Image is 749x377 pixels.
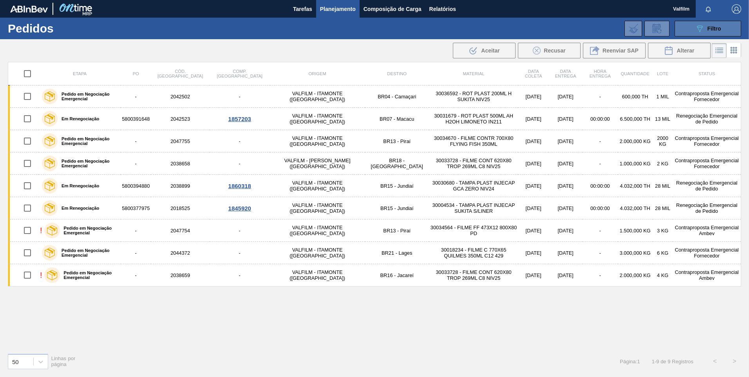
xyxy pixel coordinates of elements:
[583,197,617,219] td: 00:00:00
[270,175,365,197] td: VALFILM - ITAMONTE ([GEOGRAPHIC_DATA])
[618,152,653,175] td: 1.000,000 KG
[675,21,741,36] button: Filtro
[653,130,673,152] td: 2000 KG
[707,25,721,32] span: Filtro
[727,43,741,58] div: Visão em Cards
[121,197,151,219] td: 5800377975
[211,183,269,189] div: 1860318
[8,242,741,264] a: Pedido em Negociação Emergencial-2044372-VALFILM - ITAMONTE ([GEOGRAPHIC_DATA])BR21 - Lages300182...
[518,152,548,175] td: [DATE]
[555,69,576,78] span: Data Entrega
[544,47,565,54] span: Recusar
[73,71,87,76] span: Etapa
[270,264,365,286] td: VALFILM - ITAMONTE ([GEOGRAPHIC_DATA])
[618,108,653,130] td: 6.500,000 TH
[151,152,210,175] td: 2038658
[40,271,42,280] div: !
[653,197,673,219] td: 28 MIL
[58,248,118,257] label: Pedido em Negociação Emergencial
[712,43,727,58] div: Visão em Lista
[151,85,210,108] td: 2042502
[270,85,365,108] td: VALFILM - ITAMONTE ([GEOGRAPHIC_DATA])
[10,5,48,13] img: TNhmsLtSVTkK8tSr43FrP2fwEKptu5GPRR3wAAAABJRU5ErkJggg==
[696,4,721,14] button: Notificações
[210,85,270,108] td: -
[121,152,151,175] td: -
[429,108,519,130] td: 30031679 - ROT PLAST 500ML AH H2OH LIMONETO IN211
[270,130,365,152] td: VALFILM - ITAMONTE ([GEOGRAPHIC_DATA])
[657,71,668,76] span: Lote
[673,264,741,286] td: Contraproposta Emergencial Ambev
[151,130,210,152] td: 2047755
[365,175,429,197] td: BR15 - Jundiaí
[618,242,653,264] td: 3.000,000 KG
[644,21,669,36] div: Solicitação de Revisão de Pedidos
[652,359,693,364] span: 1 - 9 de 9 Registros
[58,159,118,168] label: Pedido em Negociação Emergencial
[151,197,210,219] td: 2018525
[40,226,42,235] div: !
[211,116,269,122] div: 1857203
[151,264,210,286] td: 2038659
[8,219,741,242] a: !Pedido em Negociação Emergencial-2047754-VALFILM - ITAMONTE ([GEOGRAPHIC_DATA])BR13 - Piraí30034...
[518,264,548,286] td: [DATE]
[698,71,715,76] span: Status
[583,152,617,175] td: -
[365,197,429,219] td: BR15 - Jundiaí
[732,4,741,14] img: Logout
[365,152,429,175] td: BR18 - [GEOGRAPHIC_DATA]
[210,152,270,175] td: -
[270,152,365,175] td: VALFILM - [PERSON_NAME] ([GEOGRAPHIC_DATA])
[365,130,429,152] td: BR13 - Piraí
[429,152,519,175] td: 30033728 - FILME CONT 620X80 TROP 269ML C8 NIV25
[429,197,519,219] td: 30004534 - TAMPA PLAST INJECAP SUKITA S/LINER
[429,219,519,242] td: 30034564 - FILME FF 473X12 800X80 PD
[8,264,741,286] a: !Pedido em Negociação Emergencial-2038659-VALFILM - ITAMONTE ([GEOGRAPHIC_DATA])BR16 - Jacareí300...
[618,130,653,152] td: 2.000,000 KG
[151,175,210,197] td: 2038899
[157,69,203,78] span: Cód. [GEOGRAPHIC_DATA]
[548,108,583,130] td: [DATE]
[618,85,653,108] td: 600,000 TH
[121,242,151,264] td: -
[518,219,548,242] td: [DATE]
[8,175,741,197] a: Em Renegociação58003948802038899VALFILM - ITAMONTE ([GEOGRAPHIC_DATA])BR15 - Jundiaí30030680 - TA...
[602,47,639,54] span: Reenviar SAP
[583,130,617,152] td: -
[653,152,673,175] td: 2 KG
[653,108,673,130] td: 13 MIL
[429,175,519,197] td: 30030680 - TAMPA PLAST INJECAP GCA ZERO NIV24
[429,264,519,286] td: 30033728 - FILME CONT 620X80 TROP 269ML C8 NIV25
[58,206,99,210] label: Em Renegociação
[60,226,118,235] label: Pedido em Negociação Emergencial
[673,175,741,197] td: Renegociação Emergencial de Pedido
[583,264,617,286] td: -
[210,264,270,286] td: -
[308,71,326,76] span: Origem
[518,43,581,58] div: Recusar
[518,242,548,264] td: [DATE]
[151,242,210,264] td: 2044372
[725,352,744,371] button: >
[365,264,429,286] td: BR16 - Jacareí
[58,116,99,121] label: Em Renegociação
[548,197,583,219] td: [DATE]
[270,197,365,219] td: VALFILM - ITAMONTE ([GEOGRAPHIC_DATA])
[58,92,118,101] label: Pedido em Negociação Emergencial
[60,270,118,280] label: Pedido em Negociação Emergencial
[583,219,617,242] td: -
[548,130,583,152] td: [DATE]
[653,242,673,264] td: 6 KG
[211,205,269,212] div: 1845920
[583,43,646,58] button: Reenviar SAP
[429,130,519,152] td: 30034670 - FILME CONTR 700X80 FLYING FISH 350ML
[618,175,653,197] td: 4.032,000 TH
[705,352,725,371] button: <
[653,175,673,197] td: 28 MIL
[210,242,270,264] td: -
[121,219,151,242] td: -
[583,85,617,108] td: -
[453,43,516,58] div: Aceitar
[673,152,741,175] td: Contraproposta Emergencial Fornecedor
[58,136,118,146] label: Pedido em Negociação Emergencial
